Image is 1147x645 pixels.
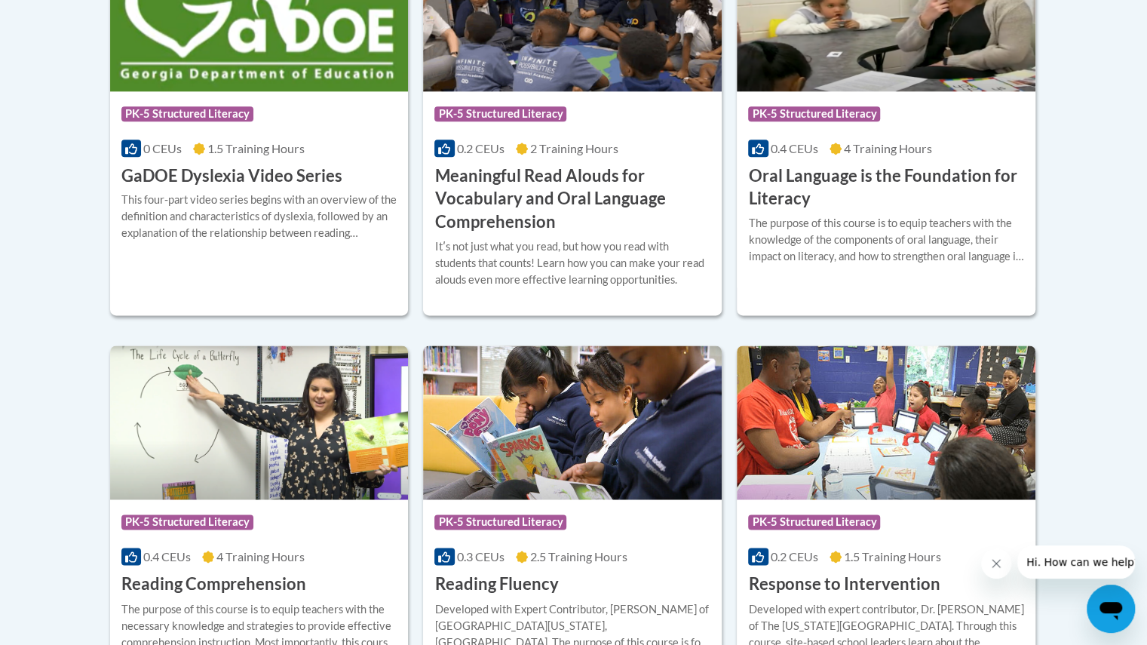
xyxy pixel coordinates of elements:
[121,106,253,121] span: PK-5 Structured Literacy
[737,346,1035,499] img: Course Logo
[748,106,880,121] span: PK-5 Structured Literacy
[530,141,618,155] span: 2 Training Hours
[1017,545,1135,579] iframe: Message from company
[530,549,627,564] span: 2.5 Training Hours
[434,164,710,234] h3: Meaningful Read Alouds for Vocabulary and Oral Language Comprehension
[143,141,182,155] span: 0 CEUs
[748,164,1024,211] h3: Oral Language is the Foundation for Literacy
[981,548,1011,579] iframe: Close message
[457,549,504,564] span: 0.3 CEUs
[771,141,818,155] span: 0.4 CEUs
[434,514,566,530] span: PK-5 Structured Literacy
[844,549,941,564] span: 1.5 Training Hours
[121,164,342,188] h3: GaDOE Dyslexia Video Series
[748,573,940,596] h3: Response to Intervention
[110,346,409,499] img: Course Logo
[121,192,397,241] div: This four-part video series begins with an overview of the definition and characteristics of dysl...
[9,11,122,23] span: Hi. How can we help?
[434,106,566,121] span: PK-5 Structured Literacy
[748,215,1024,265] div: The purpose of this course is to equip teachers with the knowledge of the components of oral lang...
[434,573,558,596] h3: Reading Fluency
[121,514,253,530] span: PK-5 Structured Literacy
[216,549,305,564] span: 4 Training Hours
[121,573,306,596] h3: Reading Comprehension
[143,549,191,564] span: 0.4 CEUs
[771,549,818,564] span: 0.2 CEUs
[207,141,305,155] span: 1.5 Training Hours
[1087,585,1135,633] iframe: Button to launch messaging window
[423,346,722,499] img: Course Logo
[434,238,710,288] div: Itʹs not just what you read, but how you read with students that counts! Learn how you can make y...
[748,514,880,530] span: PK-5 Structured Literacy
[457,141,504,155] span: 0.2 CEUs
[844,141,932,155] span: 4 Training Hours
